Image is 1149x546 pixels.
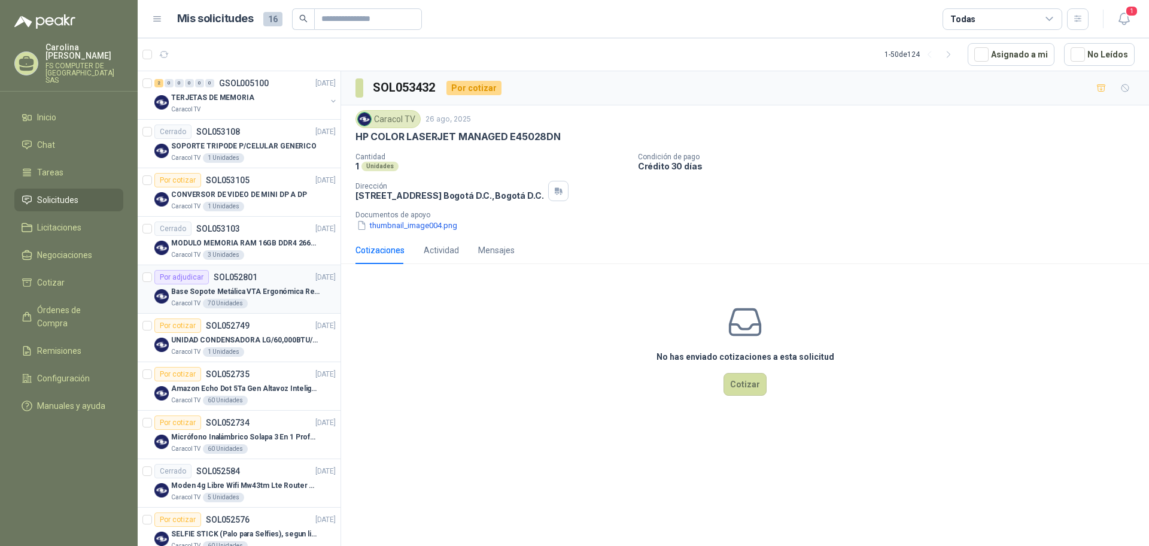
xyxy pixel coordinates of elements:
[171,480,320,492] p: Moden 4g Libre Wifi Mw43tm Lte Router Móvil Internet 5ghz
[14,299,123,335] a: Órdenes de Compra
[154,338,169,352] img: Company Logo
[45,62,123,84] p: FS COMPUTER DE [GEOGRAPHIC_DATA] SAS
[14,271,123,294] a: Cotizar
[154,144,169,158] img: Company Logo
[355,153,628,161] p: Cantidad
[355,131,561,143] p: HP COLOR LASERJET MANAGED E45028DN
[171,238,320,249] p: MODULO MEMORIA RAM 16GB DDR4 2666 MHZ - PORTATIL
[355,182,543,190] p: Dirección
[177,10,254,28] h1: Mis solicitudes
[355,244,405,257] div: Cotizaciones
[14,367,123,390] a: Configuración
[171,444,200,454] p: Caracol TV
[446,81,501,95] div: Por cotizar
[138,217,341,265] a: CerradoSOL053103[DATE] Company LogoMODULO MEMORIA RAM 16GB DDR4 2666 MHZ - PORTATILCaracol TV3 Un...
[165,79,174,87] div: 0
[154,512,201,527] div: Por cotizar
[154,79,163,87] div: 2
[206,176,250,184] p: SOL053105
[315,126,336,138] p: [DATE]
[203,153,244,163] div: 1 Unidades
[315,417,336,429] p: [DATE]
[37,221,81,234] span: Licitaciones
[315,272,336,283] p: [DATE]
[14,395,123,417] a: Manuales y ayuda
[315,175,336,186] p: [DATE]
[138,265,341,314] a: Por adjudicarSOL052801[DATE] Company LogoBase Sopote Metálica VTA Ergonómica Retráctil para Portá...
[171,141,317,152] p: SOPORTE TRIPODE P/CELULAR GENERICO
[1113,8,1135,30] button: 1
[219,79,269,87] p: GSOL005100
[14,161,123,184] a: Tareas
[37,193,78,207] span: Solicitudes
[154,173,201,187] div: Por cotizar
[195,79,204,87] div: 0
[1064,43,1135,66] button: No Leídos
[138,459,341,508] a: CerradoSOL052584[DATE] Company LogoModen 4g Libre Wifi Mw43tm Lte Router Móvil Internet 5ghzCarac...
[154,464,191,478] div: Cerrado
[171,153,200,163] p: Caracol TV
[14,14,75,29] img: Logo peakr
[37,248,92,262] span: Negociaciones
[355,219,458,232] button: thumbnail_image004.png
[171,189,307,201] p: CONVERSOR DE VIDEO DE MINI DP A DP
[638,161,1144,171] p: Crédito 30 días
[154,222,191,236] div: Cerrado
[263,12,282,26] span: 16
[171,250,200,260] p: Caracol TV
[154,270,209,284] div: Por adjudicar
[171,396,200,405] p: Caracol TV
[203,299,248,308] div: 70 Unidades
[315,369,336,380] p: [DATE]
[315,223,336,235] p: [DATE]
[355,161,359,171] p: 1
[196,128,240,136] p: SOL053108
[37,304,112,330] span: Órdenes de Compra
[203,250,244,260] div: 3 Unidades
[299,14,308,23] span: search
[171,335,320,346] p: UNIDAD CONDENSADORA LG/60,000BTU/220V/R410A: I
[171,105,200,114] p: Caracol TV
[154,241,169,255] img: Company Logo
[171,299,200,308] p: Caracol TV
[968,43,1054,66] button: Asignado a mi
[358,113,371,126] img: Company Logo
[37,111,56,124] span: Inicio
[425,114,471,125] p: 26 ago, 2025
[950,13,975,26] div: Todas
[171,529,320,540] p: SELFIE STICK (Palo para Selfies), segun link adjunto
[196,225,240,233] p: SOL053103
[37,166,63,179] span: Tareas
[355,211,1144,219] p: Documentos de apoyo
[884,45,958,64] div: 1 - 50 de 124
[206,321,250,330] p: SOL052749
[206,418,250,427] p: SOL052734
[154,532,169,546] img: Company Logo
[37,276,65,289] span: Cotizar
[14,339,123,362] a: Remisiones
[154,192,169,207] img: Company Logo
[203,444,248,454] div: 60 Unidades
[138,362,341,411] a: Por cotizarSOL052735[DATE] Company LogoAmazon Echo Dot 5Ta Gen Altavoz Inteligente Alexa AzulCara...
[37,399,105,412] span: Manuales y ayuda
[656,350,834,363] h3: No has enviado cotizaciones a esta solicitud
[154,289,169,304] img: Company Logo
[205,79,214,87] div: 0
[355,110,421,128] div: Caracol TV
[138,411,341,459] a: Por cotizarSOL052734[DATE] Company LogoMicrófono Inalámbrico Solapa 3 En 1 Profesional F11-2 X2Ca...
[171,432,320,443] p: Micrófono Inalámbrico Solapa 3 En 1 Profesional F11-2 X2
[138,314,341,362] a: Por cotizarSOL052749[DATE] Company LogoUNIDAD CONDENSADORA LG/60,000BTU/220V/R410A: ICaracol TV1 ...
[171,383,320,395] p: Amazon Echo Dot 5Ta Gen Altavoz Inteligente Alexa Azul
[185,79,194,87] div: 0
[214,273,257,281] p: SOL052801
[724,373,767,396] button: Cotizar
[478,244,515,257] div: Mensajes
[14,189,123,211] a: Solicitudes
[154,435,169,449] img: Company Logo
[171,493,200,502] p: Caracol TV
[171,347,200,357] p: Caracol TV
[203,493,244,502] div: 5 Unidades
[638,153,1144,161] p: Condición de pago
[203,347,244,357] div: 1 Unidades
[138,120,341,168] a: CerradoSOL053108[DATE] Company LogoSOPORTE TRIPODE P/CELULAR GENERICOCaracol TV1 Unidades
